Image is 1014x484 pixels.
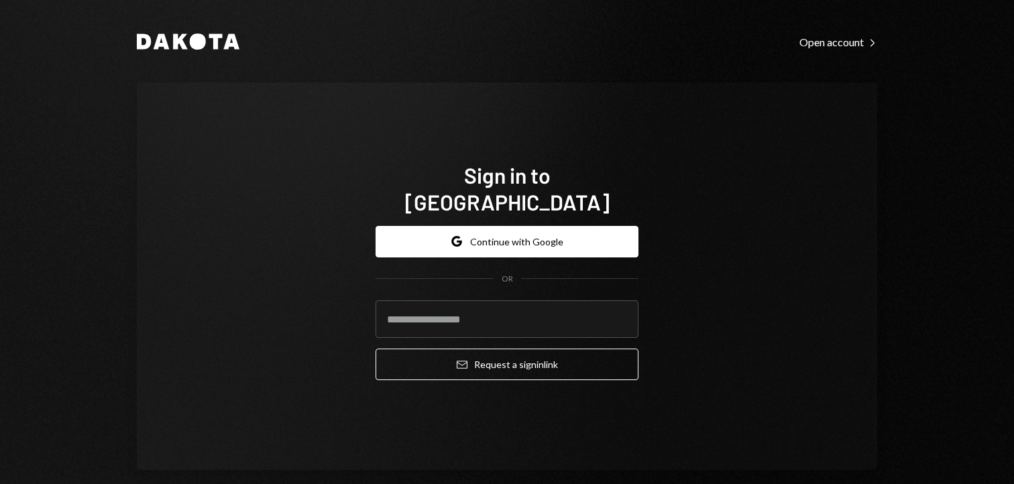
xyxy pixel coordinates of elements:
[799,34,877,49] a: Open account
[376,226,638,257] button: Continue with Google
[799,36,877,49] div: Open account
[502,274,513,285] div: OR
[376,162,638,215] h1: Sign in to [GEOGRAPHIC_DATA]
[376,349,638,380] button: Request a signinlink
